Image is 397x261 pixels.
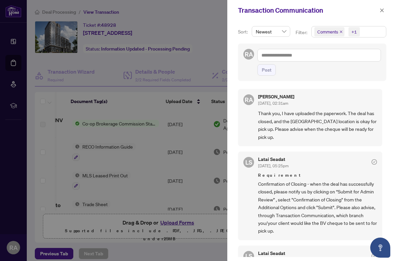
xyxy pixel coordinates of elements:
span: Comments [317,28,338,35]
span: close [380,8,384,13]
span: [DATE], 02:31am [258,101,288,106]
span: LS [245,251,252,261]
h5: Latai Seadat [258,251,289,256]
span: RA [245,50,253,59]
span: Confirmation of Closing - when the deal has successfully closed, please notify us by clicking on ... [258,180,377,235]
h5: Latai Seadat [258,157,289,162]
span: check-circle [372,159,377,165]
span: Comments [314,27,344,36]
p: Filter: [296,29,308,36]
div: Transaction Communication [238,5,378,15]
button: Post [257,64,276,76]
span: Newest [256,26,286,36]
span: close [339,30,343,33]
div: +1 [351,28,357,35]
span: Requirement [258,172,377,179]
span: RA [245,95,253,104]
h5: [PERSON_NAME] [258,94,294,99]
span: LS [245,158,252,167]
span: check-circle [372,253,377,259]
span: Thank you, I have uploaded the paperwork. The deal has closed, and the [GEOGRAPHIC_DATA] location... [258,109,377,141]
p: Sort: [238,28,249,35]
button: Open asap [370,238,390,258]
span: [DATE], 05:25pm [258,163,289,168]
